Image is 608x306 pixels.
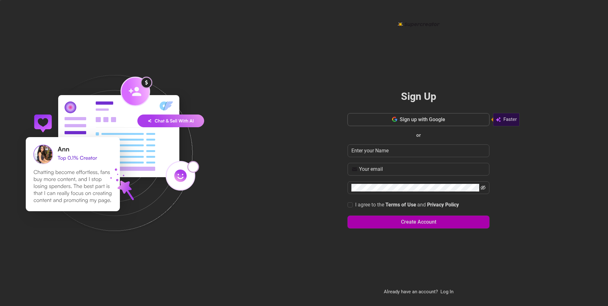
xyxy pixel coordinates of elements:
[440,289,453,295] a: Log In
[400,116,445,122] span: Sign up with Google
[496,116,501,123] img: svg%3e
[384,288,438,296] span: Already have an account?
[417,202,427,208] span: and
[359,165,486,173] input: Your email
[397,21,440,27] img: logo-BBDzfeDw.svg
[4,43,225,263] img: signup-background-D0MIrEPF.svg
[427,202,459,208] a: Privacy Policy
[348,216,489,228] button: Create Account
[348,113,489,126] button: Sign up with Google
[440,288,453,296] a: Log In
[401,219,436,225] span: Create Account
[416,132,421,138] span: or
[401,90,436,103] h2: Sign Up
[480,185,486,190] span: eye-invisible
[385,202,416,208] a: Terms of Use
[503,116,517,123] span: Faster
[348,144,489,157] input: Enter your Name
[355,202,385,208] span: I agree to the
